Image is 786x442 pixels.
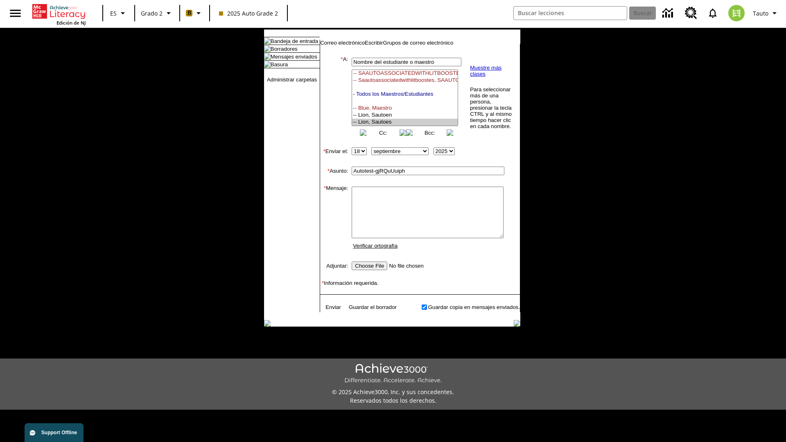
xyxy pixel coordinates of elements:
[264,53,271,60] img: folder_icon.gif
[264,320,271,327] img: table_footer_left.gif
[320,146,348,157] td: Enviar el:
[271,46,298,52] a: Borradores
[264,61,271,68] img: folder_icon.gif
[320,185,348,252] td: Mensaje:
[264,38,271,44] img: folder_icon.gif
[267,77,317,83] a: Administrar carpetas
[514,320,520,327] img: table_footer_right.gif
[353,243,398,249] a: Verificar ortografía
[360,129,366,136] img: button_left.png
[325,304,341,310] a: Enviar
[344,363,442,384] img: Achieve3000 Differentiate Accelerate Achieve
[702,2,723,24] a: Notificaciones
[320,56,348,138] td: A:
[352,77,458,84] option: -- Saautoassociatedwithlitboostes, SAAUTOASSOCIATEDWITHLITBOOSTES
[425,130,435,136] a: Bcc:
[41,430,77,435] span: Support Offline
[680,2,702,24] a: Centro de recursos, Se abrirá en una pestaña nueva.
[138,6,177,20] button: Grado: Grado 2, Elige un grado
[657,2,680,25] a: Centro de información
[219,9,278,18] span: 2025 Auto Grade 2
[470,65,501,77] a: Muestre más clases
[183,6,207,20] button: Boost El color de la clase es anaranjado claro. Cambiar el color de la clase.
[365,40,383,46] a: Escribir
[320,40,365,46] a: Correo electrónico
[514,7,627,20] input: Buscar campo
[320,138,328,146] img: spacer.gif
[320,272,328,280] img: spacer.gif
[320,165,348,177] td: Asunto:
[320,286,328,294] img: spacer.gif
[352,112,458,119] option: -- Lion, Sautoen
[352,105,458,112] option: -- Blue, Maestro
[320,295,326,301] img: spacer.gif
[187,8,191,18] span: B
[447,129,453,136] img: button_right.png
[352,70,458,77] option: -- SAAUTOASSOCIATEDWITHLITBOOSTEN, SAAUTOASSOCIATEDWITHLITBOOSTEN
[348,95,350,99] img: spacer.gif
[106,6,132,20] button: Lenguaje: ES, Selecciona un idioma
[320,252,328,260] img: spacer.gif
[271,38,318,44] a: Bandeja de entrada
[141,9,163,18] span: Grado 2
[320,177,328,185] img: spacer.gif
[753,9,768,18] span: Tauto
[320,301,321,302] img: spacer.gif
[470,86,513,130] td: Para seleccionar más de una persona, presionar la tecla CTRL y al mismo tiempo hacer clic en cada...
[264,45,271,52] img: folder_icon.gif
[400,129,406,136] img: button_right.png
[349,304,397,310] a: Guardar el borrador
[271,54,317,60] a: Mensajes enviados
[320,280,520,286] td: Información requerida.
[352,91,458,98] option: - Todos los Maestros/Estudiantes
[25,423,84,442] button: Support Offline
[320,157,328,165] img: spacer.gif
[32,2,86,26] div: Portada
[56,20,86,26] span: Edición de NJ
[379,130,387,136] a: Cc:
[723,2,750,24] button: Escoja un nuevo avatar
[383,40,454,46] a: Grupos de correo electrónico
[728,5,745,21] img: avatar image
[320,260,348,272] td: Adjuntar:
[320,306,322,308] img: spacer.gif
[271,61,288,68] a: Basura
[406,129,413,136] img: button_left.png
[110,9,117,18] span: ES
[428,302,520,311] td: Guardar copia en mensajes enviados.
[320,311,321,312] img: spacer.gif
[3,1,27,25] button: Abrir el menú lateral
[320,312,520,313] img: black_spacer.gif
[352,119,458,126] option: -- Lion, Sautoes
[750,6,783,20] button: Perfil/Configuración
